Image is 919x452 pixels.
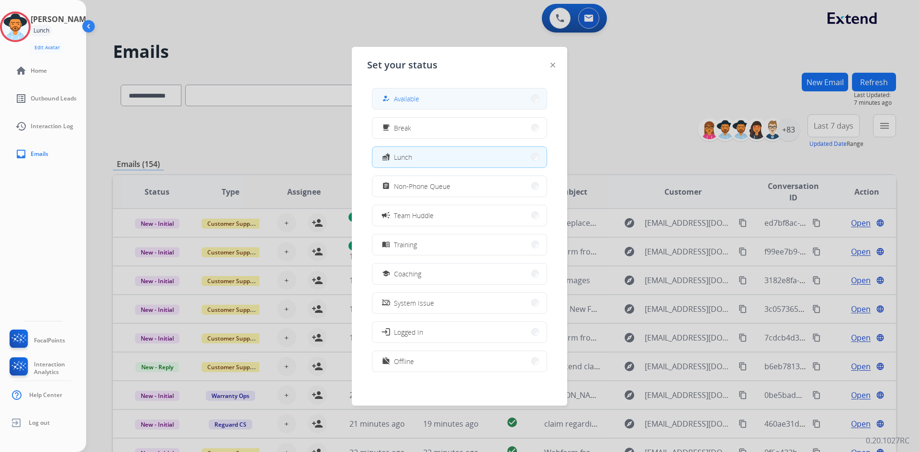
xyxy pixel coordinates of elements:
span: Break [394,123,411,133]
mat-icon: menu_book [382,241,390,249]
div: Lunch [31,25,52,36]
span: Home [31,67,47,75]
button: System Issue [372,293,547,313]
p: 0.20.1027RC [866,435,909,446]
mat-icon: how_to_reg [382,95,390,103]
span: System Issue [394,298,434,308]
mat-icon: free_breakfast [382,124,390,132]
span: Help Center [29,391,62,399]
button: Break [372,118,547,138]
mat-icon: fastfood [382,153,390,161]
h3: [PERSON_NAME] [31,13,93,25]
span: Interaction Analytics [34,361,86,376]
button: Edit Avatar [31,42,64,53]
span: Lunch [394,152,412,162]
mat-icon: campaign [381,210,391,220]
button: Lunch [372,147,547,167]
mat-icon: inbox [15,148,27,160]
button: Team Huddle [372,205,547,226]
span: Training [394,240,417,250]
button: Offline [372,351,547,372]
span: Coaching [394,269,421,279]
a: Interaction Analytics [8,357,86,379]
a: FocalPoints [8,330,65,352]
mat-icon: login [381,327,391,337]
span: Offline [394,356,414,366]
span: Interaction Log [31,122,73,130]
span: Logged In [394,327,423,337]
button: Logged In [372,322,547,342]
span: Log out [29,419,50,427]
mat-icon: school [382,270,390,278]
button: Non-Phone Queue [372,176,547,197]
mat-icon: list_alt [15,93,27,104]
span: Non-Phone Queue [394,181,450,191]
span: Emails [31,150,48,158]
mat-icon: assignment [382,182,390,190]
img: close-button [550,63,555,67]
span: Set your status [367,58,437,72]
span: FocalPoints [34,337,65,344]
span: Available [394,94,419,104]
button: Training [372,234,547,255]
mat-icon: phonelink_off [382,299,390,307]
mat-icon: history [15,121,27,132]
button: Coaching [372,264,547,284]
mat-icon: home [15,65,27,77]
mat-icon: work_off [382,357,390,365]
img: avatar [2,13,29,40]
button: Available [372,88,547,109]
span: Team Huddle [394,210,434,220]
span: Outbound Leads [31,95,77,102]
